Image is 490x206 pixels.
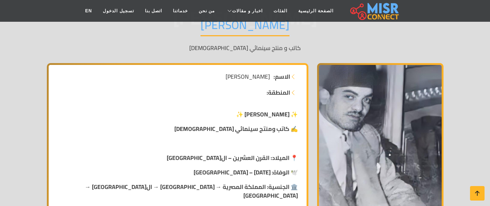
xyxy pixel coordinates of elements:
a: تسجيل الدخول [97,4,139,18]
a: خدماتنا [167,4,193,18]
strong: ✍️ كاتب ومنتج سينمائي [DEMOGRAPHIC_DATA] [174,123,298,134]
strong: الاسم: [274,72,290,81]
strong: المنطقة: [267,88,290,97]
h1: [PERSON_NAME] [201,18,289,36]
span: [PERSON_NAME] [226,72,270,81]
strong: ✨ [PERSON_NAME] ✨ [236,109,298,120]
strong: 🏛️ الجنسية: المملكة المصرية → [GEOGRAPHIC_DATA] → ال[GEOGRAPHIC_DATA] → [GEOGRAPHIC_DATA] [85,181,298,201]
strong: 🕊️ الوفاة: [DATE] – [GEOGRAPHIC_DATA] [194,167,298,178]
a: EN [80,4,98,18]
span: اخبار و مقالات [232,8,263,14]
p: كاتب و منتج سينمائي [DEMOGRAPHIC_DATA] [47,44,444,52]
img: main.misr_connect [350,2,399,20]
a: الصفحة الرئيسية [293,4,339,18]
a: اتصل بنا [139,4,167,18]
a: الفئات [268,4,293,18]
strong: 📍 الميلاد: القرن العشرين – ال[GEOGRAPHIC_DATA] [167,152,298,163]
a: اخبار و مقالات [220,4,268,18]
a: من نحن [193,4,220,18]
